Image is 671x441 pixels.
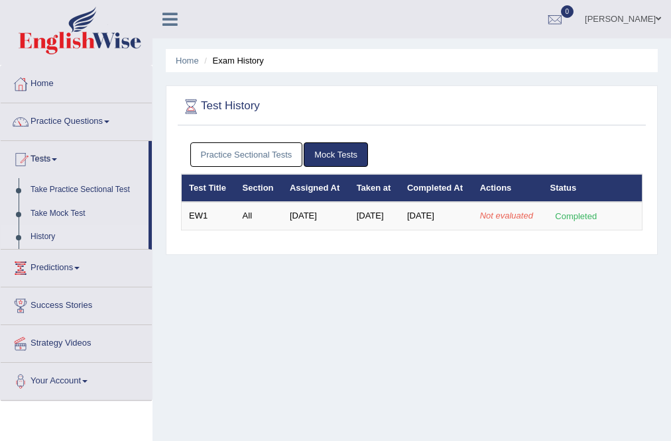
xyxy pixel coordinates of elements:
a: Success Stories [1,287,152,320]
td: EW1 [182,202,235,230]
a: Strategy Videos [1,325,152,358]
div: Completed [550,209,602,223]
a: Tests [1,141,149,174]
th: Taken at [349,174,400,202]
li: Exam History [201,54,264,67]
a: Predictions [1,250,152,283]
td: All [235,202,282,230]
a: Take Mock Test [25,202,149,226]
td: [DATE] [349,202,400,230]
th: Section [235,174,282,202]
th: Test Title [182,174,235,202]
a: Your Account [1,363,152,396]
th: Completed At [400,174,473,202]
em: Not evaluated [480,211,533,220]
a: Home [1,66,152,99]
a: Mock Tests [304,142,368,167]
span: 0 [561,5,574,18]
a: Practice Questions [1,103,152,136]
th: Actions [473,174,543,202]
td: [DATE] [400,202,473,230]
th: Status [543,174,642,202]
a: Practice Sectional Tests [190,142,303,167]
th: Assigned At [282,174,349,202]
a: History [25,225,149,249]
td: [DATE] [282,202,349,230]
h2: Test History [181,97,467,117]
a: Take Practice Sectional Test [25,178,149,202]
a: Home [176,56,199,66]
